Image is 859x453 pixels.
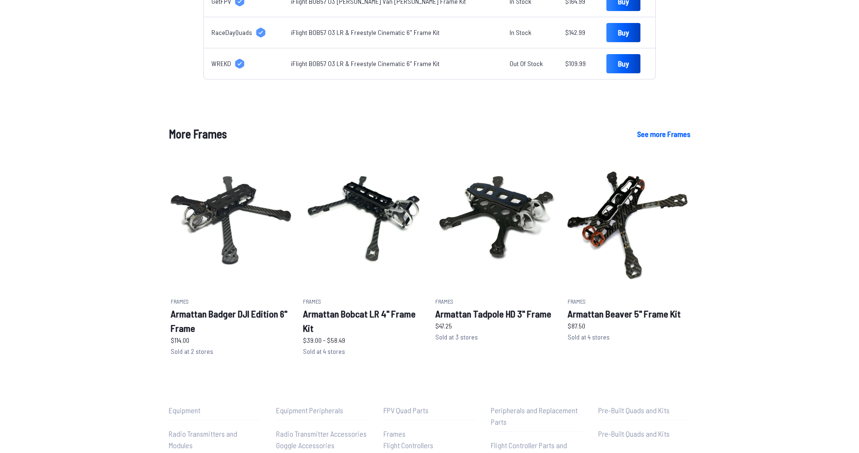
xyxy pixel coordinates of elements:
[303,335,424,345] p: $39.00 - $58.49
[171,150,291,288] img: image
[276,428,368,440] a: Radio Transmitter Accessories
[568,150,688,342] a: imageFramesArmattan Beaver 5" Frame Kit$87.50Sold at 4 stores
[211,28,276,37] a: RaceDayQuads
[568,333,610,341] span: Sold at 4 stores
[502,17,557,48] td: In Stock
[435,150,556,288] img: image
[568,298,586,305] span: Frames
[171,306,291,335] h2: Armattan Badger DJI Edition 6" Frame
[169,429,237,450] span: Radio Transmitters and Modules
[435,321,556,331] p: $47.25
[606,54,640,73] a: Buy
[303,298,321,305] span: Frames
[568,150,688,288] img: image
[291,59,440,68] a: iFlight BOB57 O3 LR & Freestyle Cinematic 6" Frame Kit
[606,23,640,42] a: Buy
[502,48,557,79] td: Out Of Stock
[435,306,556,321] h2: Armattan Tadpole HD 3" Frame
[383,429,406,438] span: Frames
[637,128,690,140] a: See more Frames
[211,59,231,68] span: WREKD
[598,429,670,438] span: Pre-Built Quads and Kits
[435,150,556,342] a: imageFramesArmattan Tadpole HD 3" Frame$47.25Sold at 3 stores
[211,28,252,37] span: RaceDayQuads
[171,335,291,345] p: $114.00
[383,405,476,416] p: FPV Quad Parts
[211,59,276,68] a: WREKD
[171,298,189,305] span: Frames
[291,28,440,36] a: iFlight BOB57 O3 LR & Freestyle Cinematic 6" Frame Kit
[383,428,476,440] a: Frames
[598,428,690,440] a: Pre-Built Quads and Kits
[276,441,335,450] span: Goggle Accessories
[383,440,476,451] a: Flight Controllers
[303,150,424,288] img: image
[169,428,261,451] a: Radio Transmitters and Modules
[303,306,424,335] h2: Armattan Bobcat LR 4" Frame Kit
[276,405,368,416] p: Equipment Peripherals
[598,405,690,416] p: Pre-Built Quads and Kits
[568,306,688,321] h2: Armattan Beaver 5" Frame Kit
[169,125,622,143] h1: More Frames
[303,347,345,355] span: Sold at 4 stores
[435,298,453,305] span: Frames
[303,150,424,357] a: imageFramesArmattan Bobcat LR 4" Frame Kit$39.00 - $58.49Sold at 4 stores
[276,429,367,438] span: Radio Transmitter Accessories
[491,405,583,428] p: Peripherals and Replacement Parts
[171,347,213,355] span: Sold at 2 stores
[169,405,261,416] p: Equipment
[568,321,688,331] p: $87.50
[557,48,599,79] td: $109.99
[276,440,368,451] a: Goggle Accessories
[557,17,599,48] td: $142.99
[383,441,433,450] span: Flight Controllers
[171,150,291,357] a: imageFramesArmattan Badger DJI Edition 6" Frame$114.00Sold at 2 stores
[435,333,478,341] span: Sold at 3 stores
